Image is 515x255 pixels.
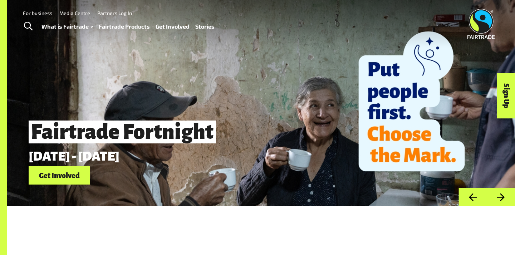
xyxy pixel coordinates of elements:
span: Fairtrade Fortnight [29,121,216,143]
a: Media Centre [59,10,90,16]
button: Previous [458,188,487,206]
a: Fairtrade Products [99,21,150,32]
a: Stories [195,21,215,32]
a: Partners Log In [97,10,132,16]
button: Next [487,188,515,206]
a: Get Involved [156,21,190,32]
a: For business [23,10,52,16]
a: What is Fairtrade [41,21,93,32]
img: Fairtrade Australia New Zealand logo [467,9,495,39]
p: [DATE] - [DATE] [29,149,415,163]
a: Toggle Search [19,18,37,35]
a: Get Involved [29,166,90,185]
